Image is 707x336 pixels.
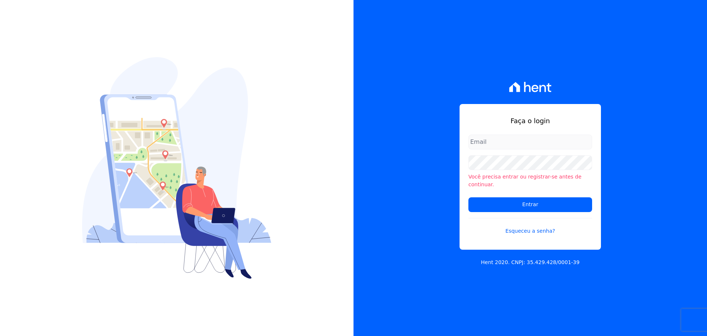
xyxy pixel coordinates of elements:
input: Entrar [468,197,592,212]
h1: Faça o login [468,116,592,126]
p: Hent 2020. CNPJ: 35.429.428/0001-39 [481,259,580,266]
a: Esqueceu a senha? [468,218,592,235]
img: Login [82,57,271,279]
input: Email [468,135,592,149]
li: Você precisa entrar ou registrar-se antes de continuar. [468,173,592,188]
